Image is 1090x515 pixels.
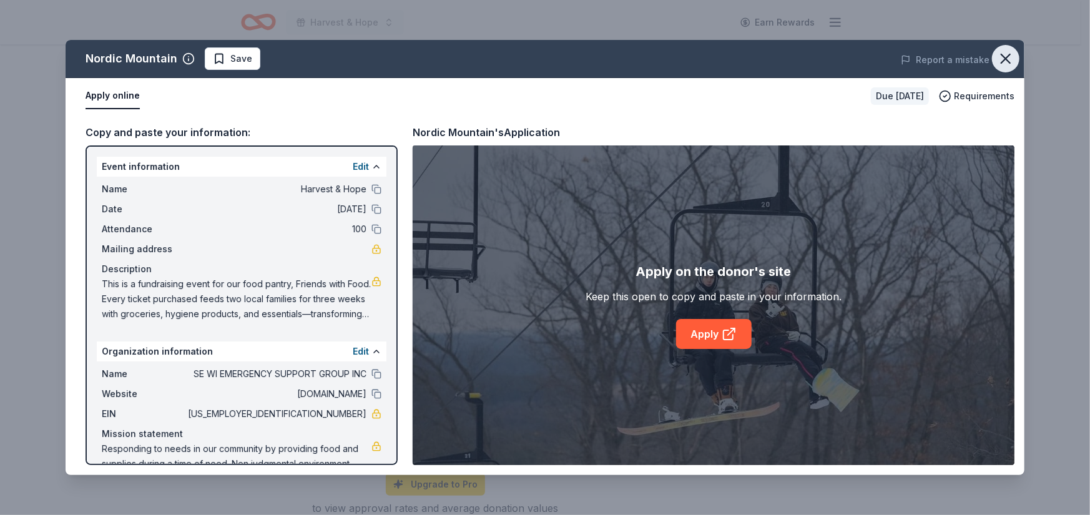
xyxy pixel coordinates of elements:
span: EIN [102,406,185,421]
span: [DATE] [185,202,366,217]
div: Due [DATE] [871,87,929,105]
span: Name [102,366,185,381]
div: Description [102,262,381,277]
button: Edit [353,159,369,174]
span: Requirements [954,89,1014,104]
div: Keep this open to copy and paste in your information. [586,289,842,304]
span: SE WI EMERGENCY SUPPORT GROUP INC [185,366,366,381]
span: Harvest & Hope [185,182,366,197]
button: Report a mistake [901,52,989,67]
div: Organization information [97,341,386,361]
span: Attendance [102,222,185,237]
span: Name [102,182,185,197]
a: Apply [676,319,752,349]
div: Event information [97,157,386,177]
div: Nordic Mountain's Application [413,124,560,140]
div: Apply on the donor's site [636,262,792,282]
span: Date [102,202,185,217]
div: Mission statement [102,426,381,441]
span: [US_EMPLOYER_IDENTIFICATION_NUMBER] [185,406,366,421]
button: Requirements [939,89,1014,104]
span: Website [102,386,185,401]
span: Responding to needs in our community by providing food and supplies during a time of need. Non ju... [102,441,371,486]
button: Apply online [86,83,140,109]
div: Nordic Mountain [86,49,177,69]
span: Mailing address [102,242,185,257]
button: Save [205,47,260,70]
div: Copy and paste your information: [86,124,398,140]
span: 100 [185,222,366,237]
span: [DOMAIN_NAME] [185,386,366,401]
span: This is a fundraising event for our food pantry, Friends with Food. Every ticket purchased feeds ... [102,277,371,321]
span: Save [230,51,252,66]
button: Edit [353,344,369,359]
